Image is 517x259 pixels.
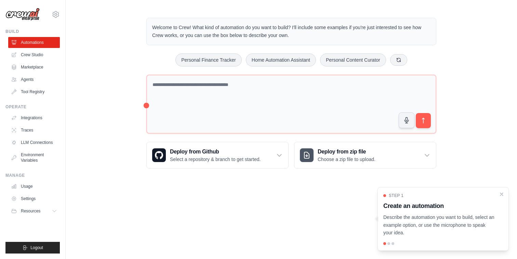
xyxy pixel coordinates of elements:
[383,201,495,211] h3: Create an automation
[170,156,261,163] p: Select a repository & branch to get started.
[170,148,261,156] h3: Deploy from Github
[389,193,403,198] span: Step 1
[5,242,60,254] button: Logout
[8,206,60,217] button: Resources
[8,74,60,85] a: Agents
[318,156,375,163] p: Choose a zip file to upload.
[318,148,375,156] h3: Deploy from zip file
[8,149,60,166] a: Environment Variables
[8,62,60,73] a: Marketplace
[8,125,60,136] a: Traces
[5,104,60,110] div: Operate
[30,245,43,250] span: Logout
[383,213,495,237] p: Describe the automation you want to build, select an example option, or use the microphone to spe...
[5,173,60,178] div: Manage
[8,181,60,192] a: Usage
[8,49,60,60] a: Crew Studio
[5,29,60,34] div: Build
[8,137,60,148] a: LLM Connections
[8,37,60,48] a: Automations
[499,192,504,197] button: Close walkthrough
[320,53,386,66] button: Personal Content Curator
[21,208,40,214] span: Resources
[8,112,60,123] a: Integrations
[175,53,242,66] button: Personal Finance Tracker
[152,24,430,39] p: Welcome to Crew! What kind of automation do you want to build? I'll include some examples if you'...
[8,193,60,204] a: Settings
[5,8,40,21] img: Logo
[8,86,60,97] a: Tool Registry
[246,53,316,66] button: Home Automation Assistant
